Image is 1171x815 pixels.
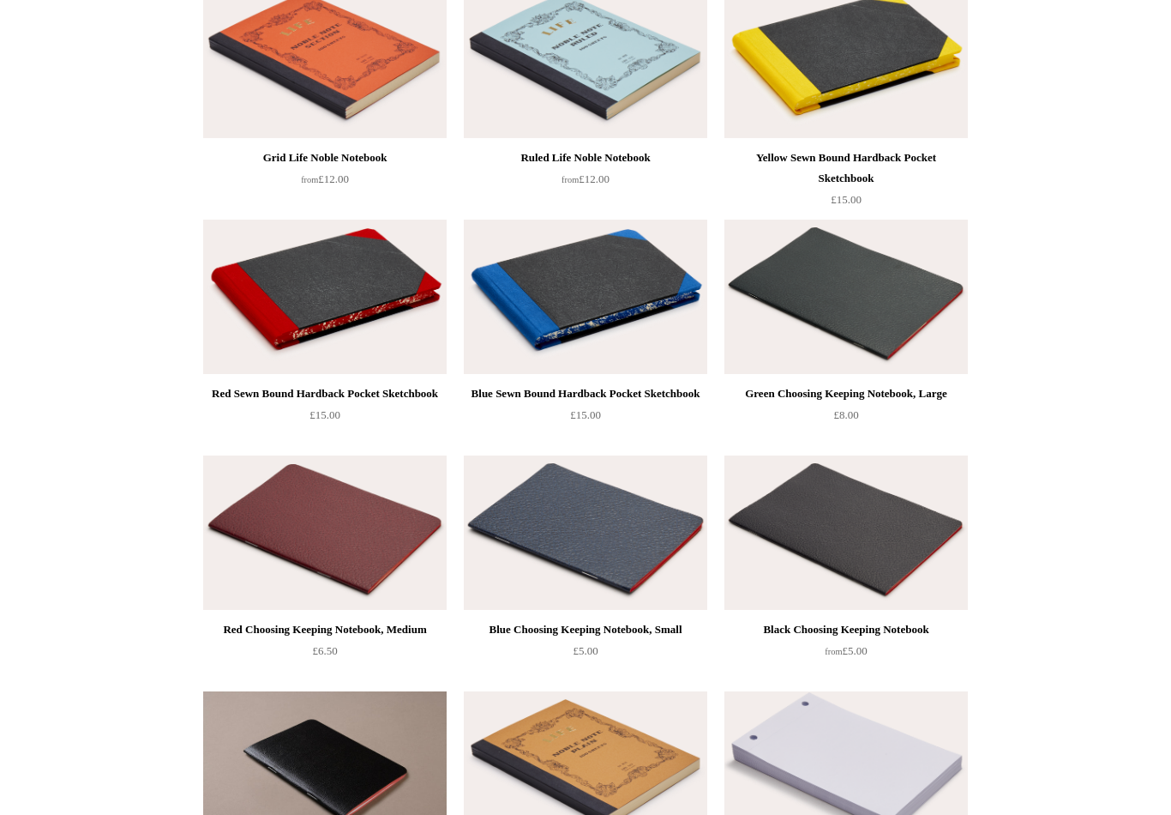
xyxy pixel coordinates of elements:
a: Green Choosing Keeping Notebook, Large Green Choosing Keeping Notebook, Large [724,220,968,375]
span: £8.00 [833,409,858,422]
div: Green Choosing Keeping Notebook, Large [729,384,964,405]
div: Black Choosing Keeping Notebook [729,620,964,641]
img: Red Sewn Bound Hardback Pocket Sketchbook [203,220,447,375]
span: £6.50 [312,645,337,658]
a: Black Choosing Keeping Notebook Black Choosing Keeping Notebook [724,456,968,611]
a: Blue Sewn Bound Hardback Pocket Sketchbook Blue Sewn Bound Hardback Pocket Sketchbook [464,220,707,375]
a: Green Choosing Keeping Notebook, Large £8.00 [724,384,968,455]
img: Blue Sewn Bound Hardback Pocket Sketchbook [464,220,707,375]
a: Red Choosing Keeping Notebook, Medium Red Choosing Keeping Notebook, Medium [203,456,447,611]
a: Grid Life Noble Notebook from£12.00 [203,148,447,219]
span: £15.00 [831,194,862,207]
span: £12.00 [561,173,610,186]
div: Blue Sewn Bound Hardback Pocket Sketchbook [468,384,703,405]
span: from [561,176,579,185]
div: Red Sewn Bound Hardback Pocket Sketchbook [207,384,442,405]
a: Black Choosing Keeping Notebook from£5.00 [724,620,968,691]
a: Blue Choosing Keeping Notebook, Small Blue Choosing Keeping Notebook, Small [464,456,707,611]
a: Red Choosing Keeping Notebook, Medium £6.50 [203,620,447,691]
div: Ruled Life Noble Notebook [468,148,703,169]
span: £5.00 [825,645,867,658]
a: Red Sewn Bound Hardback Pocket Sketchbook £15.00 [203,384,447,455]
a: Blue Sewn Bound Hardback Pocket Sketchbook £15.00 [464,384,707,455]
div: Blue Choosing Keeping Notebook, Small [468,620,703,641]
img: Blue Choosing Keeping Notebook, Small [464,456,707,611]
span: from [301,176,318,185]
div: Yellow Sewn Bound Hardback Pocket Sketchbook [729,148,964,190]
span: from [825,648,842,657]
div: Red Choosing Keeping Notebook, Medium [207,620,442,641]
span: £15.00 [570,409,601,422]
span: £5.00 [573,645,598,658]
a: Ruled Life Noble Notebook from£12.00 [464,148,707,219]
img: Green Choosing Keeping Notebook, Large [724,220,968,375]
span: £12.00 [301,173,349,186]
a: Blue Choosing Keeping Notebook, Small £5.00 [464,620,707,691]
a: Yellow Sewn Bound Hardback Pocket Sketchbook £15.00 [724,148,968,219]
img: Red Choosing Keeping Notebook, Medium [203,456,447,611]
img: Black Choosing Keeping Notebook [724,456,968,611]
a: Red Sewn Bound Hardback Pocket Sketchbook Red Sewn Bound Hardback Pocket Sketchbook [203,220,447,375]
span: £15.00 [309,409,340,422]
div: Grid Life Noble Notebook [207,148,442,169]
